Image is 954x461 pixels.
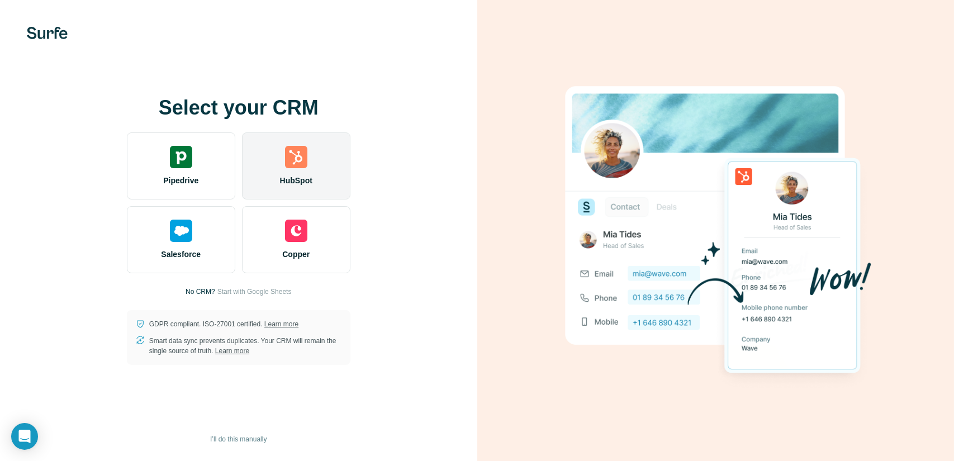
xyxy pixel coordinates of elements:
[282,249,310,260] span: Copper
[127,97,350,119] h1: Select your CRM
[202,431,274,448] button: I’ll do this manually
[285,220,307,242] img: copper's logo
[217,287,292,297] button: Start with Google Sheets
[163,175,198,186] span: Pipedrive
[215,347,249,355] a: Learn more
[559,69,872,393] img: HUBSPOT image
[285,146,307,168] img: hubspot's logo
[11,423,38,450] div: Open Intercom Messenger
[170,146,192,168] img: pipedrive's logo
[186,287,215,297] p: No CRM?
[149,319,298,329] p: GDPR compliant. ISO-27001 certified.
[161,249,201,260] span: Salesforce
[27,27,68,39] img: Surfe's logo
[264,320,298,328] a: Learn more
[170,220,192,242] img: salesforce's logo
[210,434,267,444] span: I’ll do this manually
[149,336,341,356] p: Smart data sync prevents duplicates. Your CRM will remain the single source of truth.
[280,175,312,186] span: HubSpot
